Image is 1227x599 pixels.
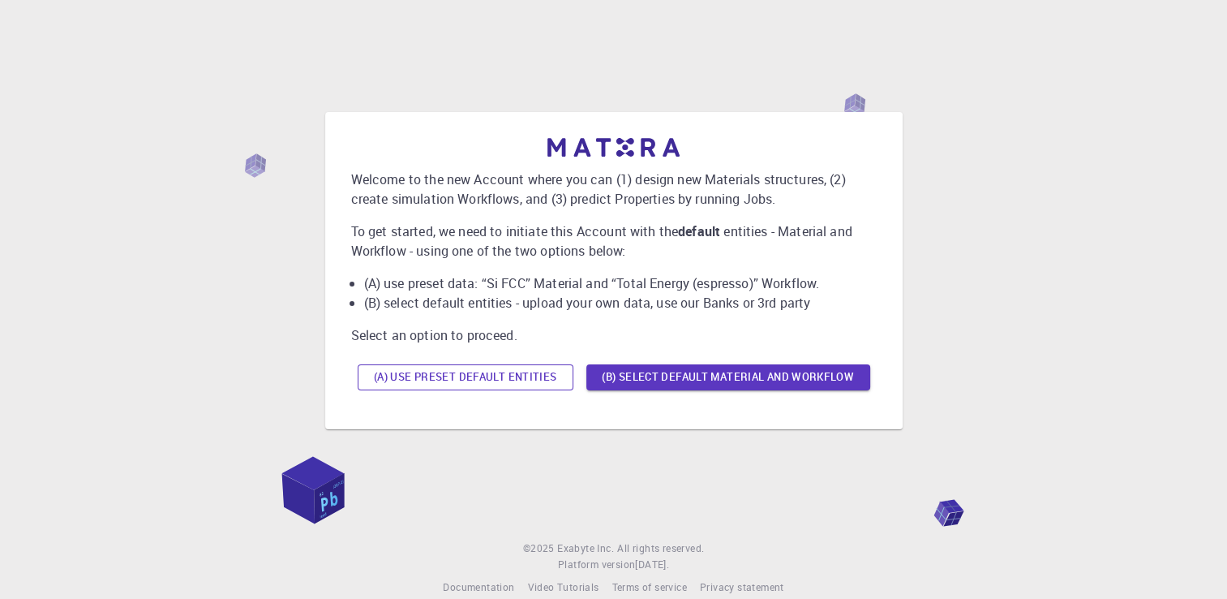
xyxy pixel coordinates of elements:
p: Welcome to the new Account where you can (1) design new Materials structures, (2) create simulati... [351,170,877,209]
a: Documentation [443,580,514,596]
span: Platform version [558,557,635,573]
span: Video Tutorials [527,580,598,593]
span: Privacy statement [700,580,784,593]
span: All rights reserved. [617,541,704,557]
span: Terms of service [611,580,686,593]
span: © 2025 [523,541,557,557]
a: Privacy statement [700,580,784,596]
button: (B) Select default material and workflow [586,364,870,390]
p: To get started, we need to initiate this Account with the entities - Material and Workflow - usin... [351,222,877,261]
span: Exabyte Inc. [557,541,614,554]
a: Video Tutorials [527,580,598,596]
li: (B) select default entities - upload your own data, use our Banks or 3rd party [364,293,877,312]
p: Select an option to proceed. [351,325,877,345]
button: (A) Use preset default entities [358,364,573,390]
a: Terms of service [611,580,686,596]
img: logo [547,138,680,157]
span: [DATE] . [635,558,669,571]
b: default [678,222,720,240]
a: Exabyte Inc. [557,541,614,557]
li: (A) use preset data: “Si FCC” Material and “Total Energy (espresso)” Workflow. [364,274,877,293]
span: Support [32,11,91,26]
a: [DATE]. [635,557,669,573]
span: Documentation [443,580,514,593]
